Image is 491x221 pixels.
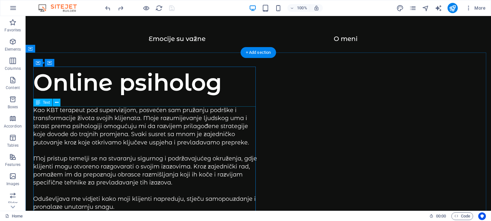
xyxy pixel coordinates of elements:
button: pages [409,4,417,12]
button: More [463,3,488,13]
i: Navigator [422,4,429,12]
img: Editor Logo [37,4,85,12]
i: Undo: Change width (Ctrl+Z) [104,4,112,12]
p: Accordion [4,124,22,129]
p: Features [5,162,20,167]
p: Images [6,181,19,186]
i: Design (Ctrl+Alt+Y) [396,4,404,12]
button: text_generator [435,4,442,12]
button: reload [155,4,163,12]
div: + Add section [241,47,276,58]
a: Click to cancel selection. Double-click to open Pages [5,212,23,220]
button: Code [451,212,473,220]
i: Redo: Add element (Ctrl+Y, ⌘+Y) [117,4,124,12]
button: 100% [287,4,310,12]
span: Code [454,212,470,220]
span: More [465,5,486,11]
span: : [440,214,441,218]
p: Slider [8,201,18,206]
h6: Session time [429,212,446,220]
span: 00 00 [436,212,446,220]
button: navigator [422,4,430,12]
p: Elements [5,47,21,52]
i: Reload page [155,4,163,12]
h6: 100% [297,4,307,12]
p: Boxes [8,104,18,110]
i: AI Writer [435,4,442,12]
span: Text [43,101,50,104]
button: publish [448,3,458,13]
button: undo [104,4,112,12]
p: Columns [5,66,21,71]
p: Favorites [4,28,21,33]
p: Tables [7,143,19,148]
i: Pages (Ctrl+Alt+S) [409,4,417,12]
button: redo [117,4,124,12]
i: Publish [449,4,456,12]
i: On resize automatically adjust zoom level to fit chosen device. [314,5,319,11]
button: design [396,4,404,12]
p: Content [6,85,20,90]
button: Usercentrics [478,212,486,220]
